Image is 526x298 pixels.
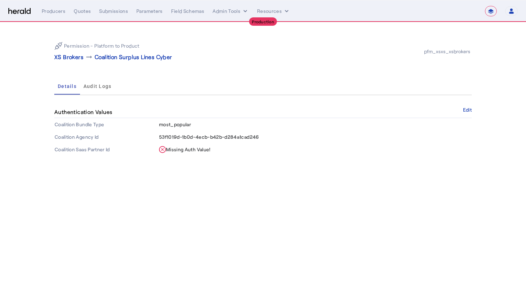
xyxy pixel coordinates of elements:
p: XS Brokers [54,53,83,61]
div: Quotes [74,8,91,15]
button: Resources dropdown menu [257,8,290,15]
span: 53f1019d-1b0d-4ecb-b42b-d284a1cad246 [159,134,259,140]
img: Herald Logo [8,8,31,15]
div: pfm_xsxs_xsbrokers [423,48,472,55]
span: Details [58,84,77,89]
div: Producers [42,8,65,15]
th: Coalition Agency Id [54,131,159,143]
th: Coalition Bundle Type [54,118,159,131]
div: Production [249,17,277,26]
div: Submissions [99,8,128,15]
button: internal dropdown menu [213,8,249,15]
span: Audit Logs [83,84,112,89]
div: Parameters [136,8,163,15]
mat-icon: arrow_right_alt [85,53,93,61]
div: Field Schemas [171,8,205,15]
span: most_popular [159,121,191,127]
h4: Authentication Values [54,108,115,116]
p: Coalition Surplus Lines Cyber [95,53,172,61]
th: Coalition Saas Partner Id [54,143,159,156]
button: Edit [463,108,472,112]
th: Missing Auth Value! [159,143,472,156]
p: Permission - Platform to Product [64,42,140,49]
